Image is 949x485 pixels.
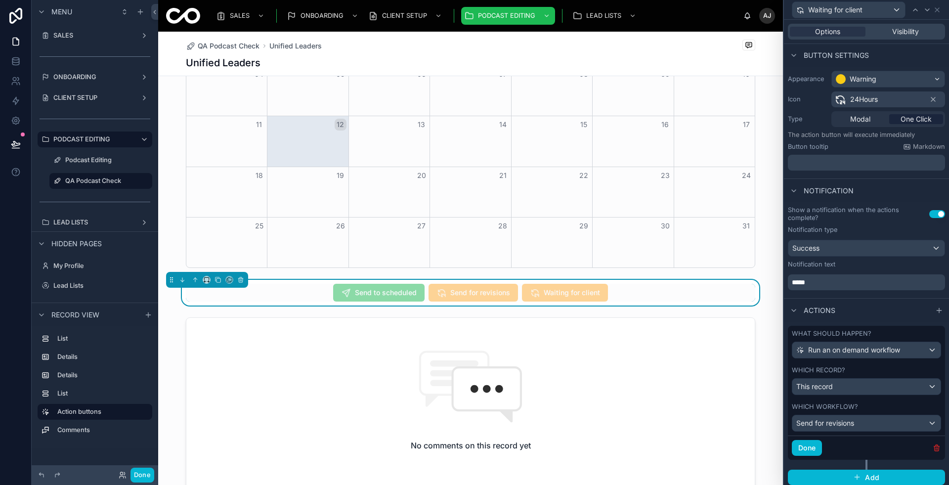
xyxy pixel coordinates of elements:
a: SALES [38,28,152,44]
button: This record [792,378,941,395]
span: Menu [51,7,72,17]
button: 17 [740,119,752,131]
button: 16 [659,119,671,131]
label: Details [57,371,148,379]
span: SALES [230,12,250,20]
span: One Click [901,114,932,124]
span: Actions [804,306,835,315]
span: Button settings [804,50,869,60]
span: Send for revisions [796,418,854,428]
label: What should happen? [792,330,871,338]
div: Show a notification when the actions complete? [788,206,929,222]
span: Notification [804,186,854,196]
a: QA Podcast Check [49,173,152,189]
button: 20 [416,170,428,181]
label: Which record? [792,366,845,374]
a: Podcast Editing [49,152,152,168]
button: Warning [831,71,945,88]
button: 26 [335,220,346,232]
a: Markdown [903,143,945,151]
label: Button tooltip [788,143,828,151]
label: Comments [57,426,148,434]
a: PODCAST EDITING [461,7,555,25]
span: Visibility [892,27,919,37]
button: 30 [659,220,671,232]
label: My Profile [53,262,150,270]
div: scrollable content [788,272,945,290]
button: 22 [578,170,590,181]
button: 12 [335,119,346,131]
span: Record view [51,310,99,320]
h1: Unified Leaders [186,56,260,70]
label: PODCAST EDITING [53,135,132,143]
label: Action buttons [57,408,144,416]
button: Send for revisions [792,415,941,432]
label: Type [788,115,827,123]
label: LEAD LISTS [53,219,136,226]
button: 25 [253,220,265,232]
label: Appearance [788,75,827,83]
label: QA Podcast Check [65,177,146,185]
div: scrollable content [32,326,158,448]
a: PODCAST EDITING [38,132,152,147]
span: AJ [763,12,771,20]
a: Unified Leaders [269,41,322,51]
a: ONBOARDING [284,7,363,25]
label: Icon [788,95,827,103]
button: 11 [253,119,265,131]
button: 27 [416,220,428,232]
button: 24 [740,170,752,181]
p: The action button will execute immediately [788,131,945,139]
button: 29 [578,220,590,232]
button: 13 [416,119,428,131]
label: CLIENT SETUP [53,94,136,102]
a: QA Podcast Check [186,41,259,51]
button: 14 [497,119,509,131]
img: App logo [166,8,200,24]
label: ONBOARDING [53,73,136,81]
button: Done [792,440,822,456]
a: CLIENT SETUP [38,90,152,106]
span: Waiting for client [808,5,863,15]
button: Done [130,468,154,483]
span: This record [796,382,833,392]
span: 24Hours [850,94,878,104]
label: Notification type [788,226,837,234]
button: 28 [497,220,509,232]
div: scrollable content [788,155,945,171]
a: SALES [213,7,269,25]
span: Success [792,243,820,253]
div: scrollable content [208,5,743,27]
label: Which workflow? [792,403,858,411]
label: SALES [53,32,136,40]
button: Success [788,240,945,257]
span: Options [815,27,840,37]
button: 31 [740,220,752,232]
span: Run an on demand workflow [808,345,900,355]
button: 15 [578,119,590,131]
a: CLIENT SETUP [365,7,447,25]
span: PODCAST EDITING [478,12,535,20]
span: Hidden pages [51,239,102,249]
span: Markdown [913,143,945,151]
span: CLIENT SETUP [382,12,427,20]
div: Warning [850,74,876,84]
button: 21 [497,170,509,181]
span: ONBOARDING [301,12,344,20]
label: Podcast Editing [65,156,150,164]
span: QA Podcast Check [198,41,259,51]
a: My Profile [38,258,152,274]
label: Lead Lists [53,282,150,290]
label: Details [57,353,148,361]
a: LEAD LISTS [569,7,641,25]
a: ONBOARDING [38,69,152,85]
a: LEAD LISTS [38,215,152,230]
button: Waiting for client [792,1,906,18]
label: List [57,390,148,397]
button: 19 [335,170,346,181]
span: LEAD LISTS [586,12,621,20]
label: Notification text [788,261,835,268]
button: 23 [659,170,671,181]
span: Add [865,473,879,482]
button: Run an on demand workflow [792,342,941,358]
